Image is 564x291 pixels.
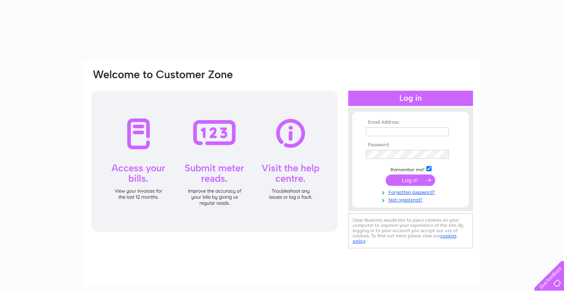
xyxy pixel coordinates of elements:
th: Email Address: [364,120,457,125]
a: cookies policy [353,233,457,244]
td: Remember me? [364,165,457,173]
input: Submit [386,175,435,186]
a: Not registered? [366,195,457,203]
a: Forgotten password? [366,188,457,195]
th: Password: [364,142,457,148]
div: Clear Business would like to place cookies on your computer to improve your experience of the sit... [348,213,473,248]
